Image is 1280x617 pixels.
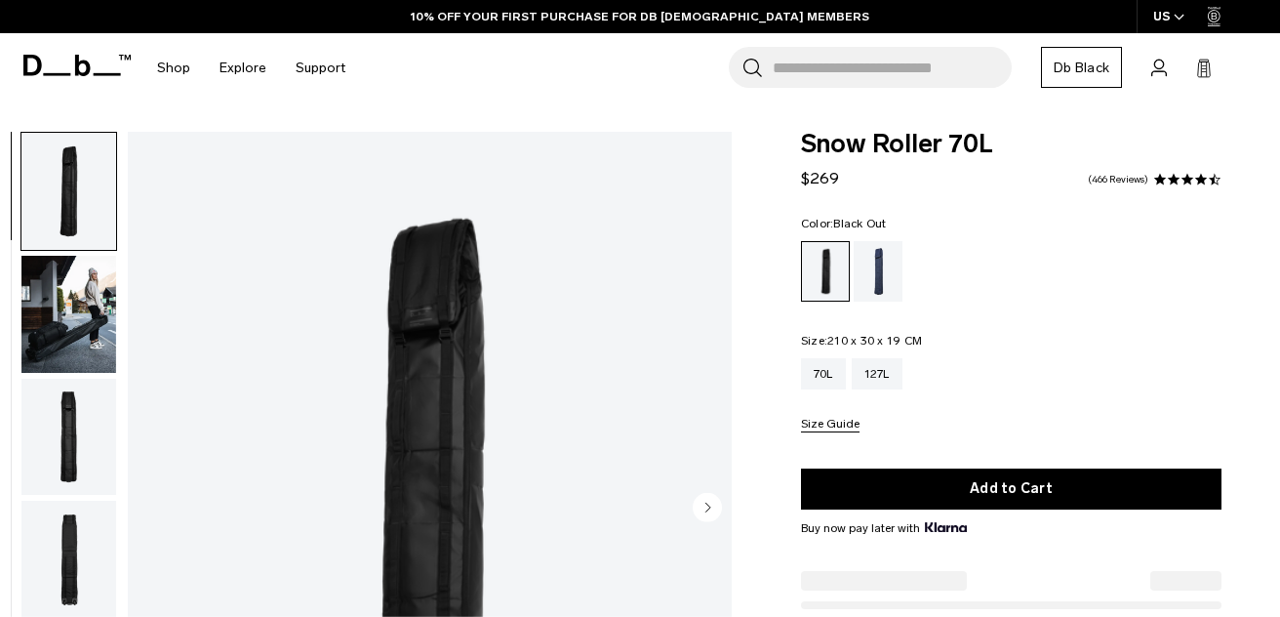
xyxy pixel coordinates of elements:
[801,418,860,432] button: Size Guide
[21,379,116,496] img: Snow Roller 70L Black Out
[833,217,886,230] span: Black Out
[142,33,360,103] nav: Main Navigation
[411,8,869,25] a: 10% OFF YOUR FIRST PURCHASE FOR DB [DEMOGRAPHIC_DATA] MEMBERS
[20,132,117,251] button: Snow Roller 70L Black Out
[20,378,117,497] button: Snow Roller 70L Black Out
[20,255,117,374] button: Snow Roller 70L Black Out
[693,492,722,525] button: Next slide
[827,334,922,348] span: 210 x 30 x 19 CM
[220,33,266,103] a: Explore
[852,358,902,390] a: 127L
[801,469,1221,510] button: Add to Cart
[296,33,345,103] a: Support
[157,33,190,103] a: Shop
[925,522,967,532] img: {"height" => 20, "alt" => "Klarna"}
[801,241,850,302] a: Black Out
[1088,175,1148,185] a: 466 reviews
[801,519,967,537] span: Buy now pay later with
[854,241,902,302] a: Blue Hour
[801,169,839,187] span: $269
[21,256,116,373] img: Snow Roller 70L Black Out
[801,132,1221,157] span: Snow Roller 70L
[1041,47,1122,88] a: Db Black
[21,133,116,250] img: Snow Roller 70L Black Out
[801,335,922,347] legend: Size:
[801,358,846,390] a: 70L
[801,218,887,229] legend: Color:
